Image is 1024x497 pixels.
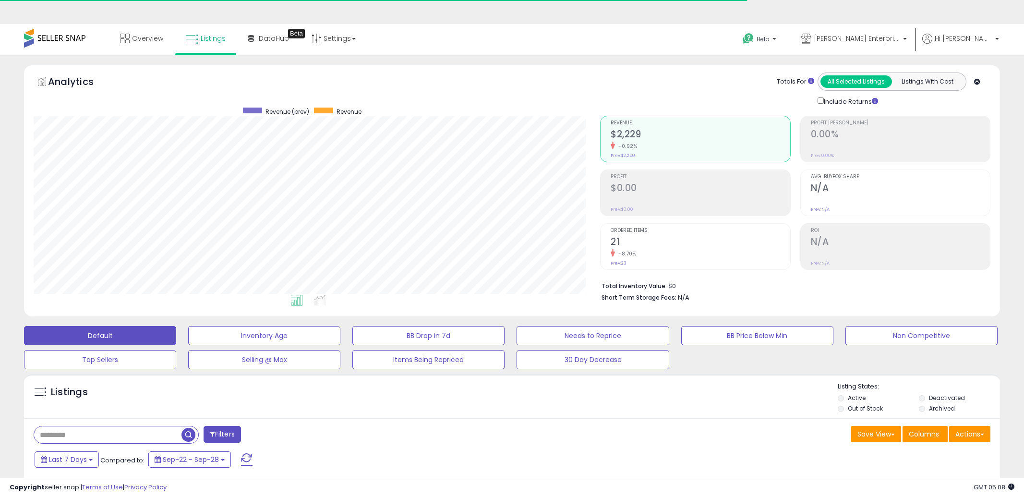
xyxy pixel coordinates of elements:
a: Help [735,25,786,55]
b: Short Term Storage Fees: [602,293,676,302]
button: Listings With Cost [891,75,963,88]
button: BB Price Below Min [681,326,833,345]
span: N/A [678,293,689,302]
span: Revenue [611,121,790,126]
label: Out of Stock [848,404,883,412]
small: Prev: $2,250 [611,153,635,158]
label: Deactivated [929,394,965,402]
a: Privacy Policy [124,483,167,492]
span: Sep-22 - Sep-28 [163,455,219,464]
strong: Copyright [10,483,45,492]
span: Revenue [337,108,361,116]
small: -8.70% [615,250,636,257]
span: Ordered Items [611,228,790,233]
div: seller snap | | [10,483,167,492]
div: Totals For [777,77,814,86]
i: Get Help [742,33,754,45]
button: BB Drop in 7d [352,326,505,345]
h2: 0.00% [811,129,990,142]
span: [PERSON_NAME] Enterprises Unlimited [814,34,900,43]
button: Inventory Age [188,326,340,345]
a: Listings [179,24,233,53]
button: Non Competitive [845,326,998,345]
a: Hi [PERSON_NAME] [922,34,999,55]
h2: N/A [811,182,990,195]
span: ROI [811,228,990,233]
button: Top Sellers [24,350,176,369]
div: Include Returns [810,96,890,107]
button: 30 Day Decrease [517,350,669,369]
button: Filters [204,426,241,443]
span: DataHub [259,34,289,43]
span: Profit [611,174,790,180]
span: Overview [132,34,163,43]
button: Actions [949,426,990,442]
a: DataHub [241,24,296,53]
small: Prev: 0.00% [811,153,834,158]
span: Help [757,35,770,43]
b: Total Inventory Value: [602,282,667,290]
span: Columns [909,429,939,439]
div: Tooltip anchor [288,29,305,38]
span: Avg. Buybox Share [811,174,990,180]
span: Hi [PERSON_NAME] [935,34,992,43]
small: Prev: N/A [811,260,830,266]
button: Last 7 Days [35,451,99,468]
button: Selling @ Max [188,350,340,369]
li: $0 [602,279,983,291]
a: Terms of Use [82,483,123,492]
button: Items Being Repriced [352,350,505,369]
h5: Analytics [48,75,112,91]
h2: $0.00 [611,182,790,195]
button: Columns [903,426,948,442]
span: Listings [201,34,226,43]
a: Overview [113,24,170,53]
h2: 21 [611,236,790,249]
h2: $2,229 [611,129,790,142]
button: Save View [851,426,901,442]
h2: N/A [811,236,990,249]
a: [PERSON_NAME] Enterprises Unlimited [794,24,914,55]
h5: Listings [51,386,88,399]
label: Archived [929,404,955,412]
span: Last 7 Days [49,455,87,464]
label: Active [848,394,866,402]
button: Needs to Reprice [517,326,669,345]
button: Default [24,326,176,345]
span: Profit [PERSON_NAME] [811,121,990,126]
small: Prev: N/A [811,206,830,212]
span: Compared to: [100,456,145,465]
span: Revenue (prev) [265,108,309,116]
small: Prev: $0.00 [611,206,633,212]
button: All Selected Listings [820,75,892,88]
div: Displaying 1 to 25 of 585 items [899,476,990,485]
button: Sep-22 - Sep-28 [148,451,231,468]
small: Prev: 23 [611,260,626,266]
span: 2025-10-6 05:08 GMT [974,483,1014,492]
p: Listing States: [838,382,1000,391]
a: Settings [304,24,363,53]
small: -0.92% [615,143,637,150]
